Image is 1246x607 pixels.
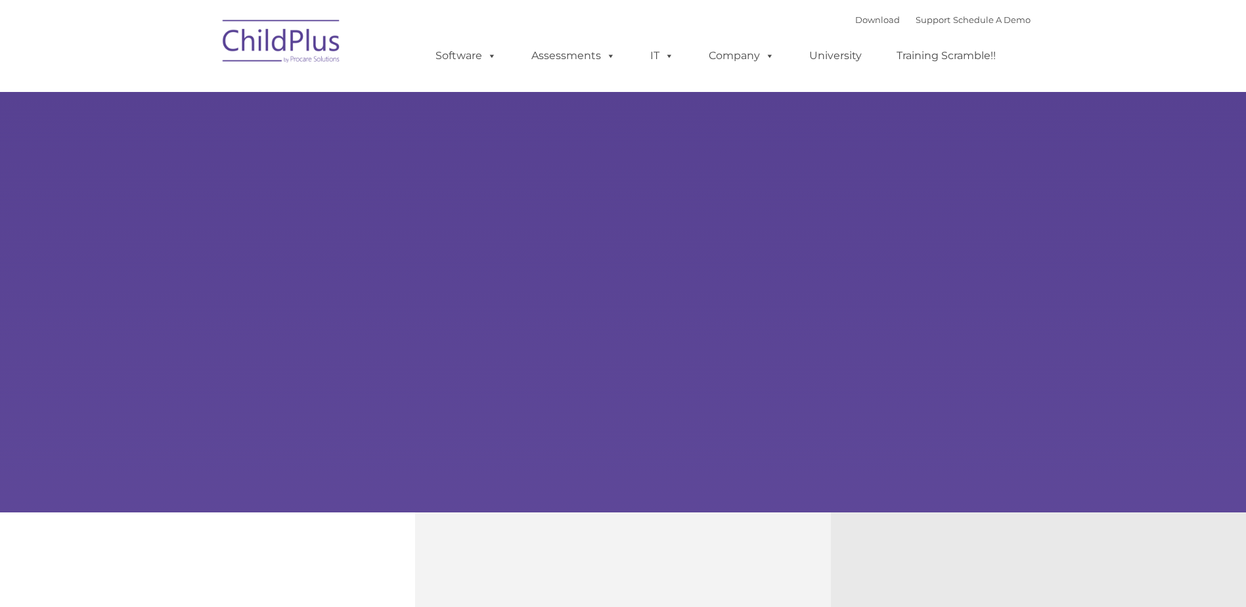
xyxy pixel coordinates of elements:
img: ChildPlus by Procare Solutions [216,11,347,76]
a: University [796,43,875,69]
a: Training Scramble!! [883,43,1009,69]
a: IT [637,43,687,69]
a: Schedule A Demo [953,14,1031,25]
a: Software [422,43,510,69]
a: Assessments [518,43,629,69]
font: | [855,14,1031,25]
a: Company [696,43,788,69]
a: Download [855,14,900,25]
a: Support [916,14,950,25]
